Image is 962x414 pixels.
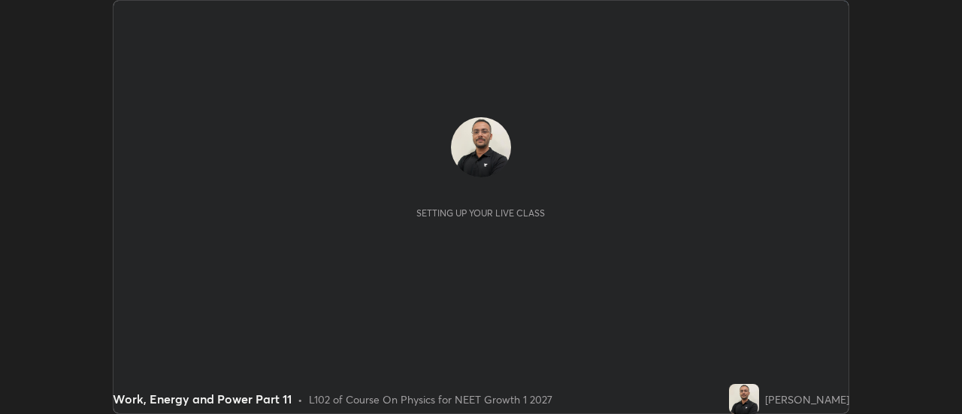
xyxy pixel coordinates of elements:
div: Setting up your live class [416,207,545,219]
div: L102 of Course On Physics for NEET Growth 1 2027 [309,391,552,407]
div: [PERSON_NAME] [765,391,849,407]
img: 8c1fde6419384cb7889f551dfce9ab8f.jpg [451,117,511,177]
img: 8c1fde6419384cb7889f551dfce9ab8f.jpg [729,384,759,414]
div: Work, Energy and Power Part 11 [113,390,292,408]
div: • [298,391,303,407]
